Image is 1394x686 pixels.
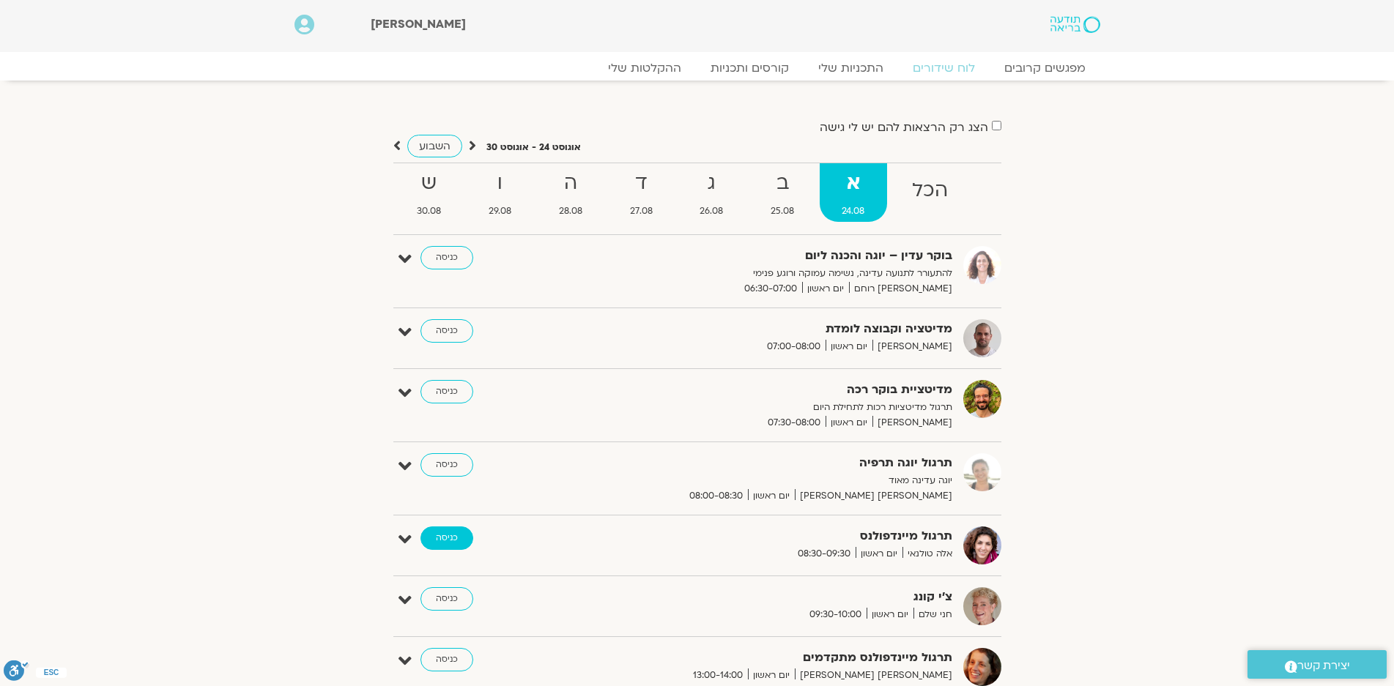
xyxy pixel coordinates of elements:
strong: מדיטציה וקבוצה לומדת [593,319,952,339]
span: יום ראשון [802,281,849,297]
span: 26.08 [678,204,746,219]
span: [PERSON_NAME] [872,415,952,430]
span: 07:30-08:00 [763,415,826,430]
span: יום ראשון [856,546,902,562]
a: לוח שידורים [898,61,990,75]
span: יום ראשון [826,415,872,430]
a: התכניות שלי [804,61,898,75]
a: כניסה [420,587,473,611]
a: כניסה [420,246,473,269]
nav: Menu [294,61,1100,75]
strong: ה [536,167,604,200]
a: כניסה [420,648,473,671]
span: אלה טולנאי [902,546,952,562]
span: 07:00-08:00 [762,339,826,354]
strong: ש [395,167,464,200]
a: ב25.08 [749,163,817,222]
strong: צ'י קונג [593,587,952,607]
a: ש30.08 [395,163,464,222]
a: ה28.08 [536,163,604,222]
a: כניסה [420,526,473,550]
a: ההקלטות שלי [593,61,696,75]
span: 13:00-14:00 [688,668,748,683]
a: ד27.08 [607,163,675,222]
span: יום ראשון [867,607,913,622]
a: ו29.08 [466,163,533,222]
strong: א [820,167,887,200]
span: 25.08 [749,204,817,219]
span: [PERSON_NAME] [PERSON_NAME] [795,668,952,683]
span: יום ראשון [748,668,795,683]
span: 30.08 [395,204,464,219]
a: קורסים ותכניות [696,61,804,75]
strong: תרגול מיינדפולנס [593,526,952,546]
span: יום ראשון [748,488,795,504]
span: יום ראשון [826,339,872,354]
span: 28.08 [536,204,604,219]
span: [PERSON_NAME] [371,16,466,32]
strong: ג [678,167,746,200]
a: כניסה [420,453,473,477]
span: 08:00-08:30 [684,488,748,504]
span: השבוע [419,139,451,153]
strong: ב [749,167,817,200]
a: יצירת קשר [1247,650,1387,679]
span: 08:30-09:30 [793,546,856,562]
span: 24.08 [820,204,887,219]
p: תרגול מדיטציות רכות לתחילת היום [593,400,952,415]
span: [PERSON_NAME] [PERSON_NAME] [795,488,952,504]
strong: תרגול מיינדפולנס מתקדמים [593,648,952,668]
a: מפגשים קרובים [990,61,1100,75]
strong: תרגול יוגה תרפיה [593,453,952,473]
span: 29.08 [466,204,533,219]
span: 27.08 [607,204,675,219]
a: הכל [890,163,971,222]
strong: מדיטציית בוקר רכה [593,380,952,400]
strong: ו [466,167,533,200]
strong: ד [607,167,675,200]
p: להתעורר לתנועה עדינה, נשימה עמוקה ורוגע פנימי [593,266,952,281]
label: הצג רק הרצאות להם יש לי גישה [820,121,988,134]
a: כניסה [420,319,473,343]
a: ג26.08 [678,163,746,222]
span: 06:30-07:00 [739,281,802,297]
span: יצירת קשר [1297,656,1350,676]
span: חני שלם [913,607,952,622]
a: השבוע [407,135,462,157]
span: [PERSON_NAME] [872,339,952,354]
a: כניסה [420,380,473,403]
span: 09:30-10:00 [804,607,867,622]
strong: בוקר עדין – יוגה והכנה ליום [593,246,952,266]
span: [PERSON_NAME] רוחם [849,281,952,297]
a: א24.08 [820,163,887,222]
p: יוגה עדינה מאוד [593,473,952,488]
p: אוגוסט 24 - אוגוסט 30 [486,140,581,155]
strong: הכל [890,174,971,207]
